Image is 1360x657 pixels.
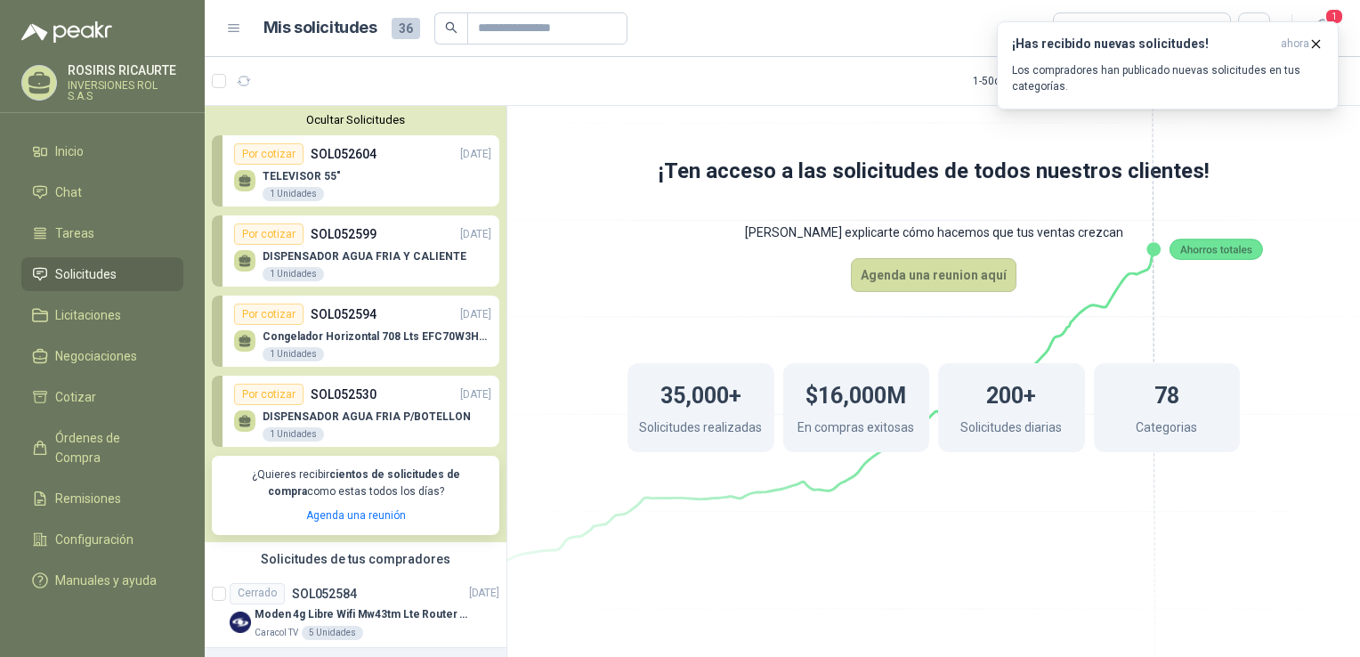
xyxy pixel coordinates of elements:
p: DISPENSADOR AGUA FRIA Y CALIENTE [263,250,466,263]
p: [DATE] [460,226,491,243]
div: Cerrado [230,583,285,604]
span: Licitaciones [55,305,121,325]
a: Solicitudes [21,257,183,291]
div: Todas [1065,19,1102,38]
span: Remisiones [55,489,121,508]
p: ROSIRIS RICAURTE [68,64,183,77]
a: Chat [21,175,183,209]
a: Agenda una reunión [306,509,406,522]
span: Solicitudes [55,264,117,284]
div: Por cotizar [234,384,304,405]
p: En compras exitosas [797,418,914,442]
p: [DATE] [469,585,499,602]
a: CerradoSOL052584[DATE] Company LogoModen 4g Libre Wifi Mw43tm Lte Router Móvil Internet 5ghzCarac... [205,576,506,648]
h1: $16,000M [805,374,906,413]
p: SOL052584 [292,588,357,600]
p: SOL052604 [311,144,376,164]
span: Tareas [55,223,94,243]
h1: Mis solicitudes [263,15,377,41]
span: 36 [392,18,420,39]
div: Por cotizar [234,223,304,245]
a: Inicio [21,134,183,168]
span: Negociaciones [55,346,137,366]
a: Por cotizarSOL052530[DATE] DISPENSADOR AGUA FRIA P/BOTELLON1 Unidades [212,376,499,447]
p: SOL052530 [311,385,376,404]
a: Por cotizarSOL052594[DATE] Congelador Horizontal 708 Lts EFC70W3HTW Blanco Modelo EFC70W3HTW Códi... [212,296,499,367]
span: Órdenes de Compra [55,428,166,467]
span: Cotizar [55,387,96,407]
a: Licitaciones [21,298,183,332]
a: Remisiones [21,482,183,515]
span: 1 [1324,8,1344,25]
a: Órdenes de Compra [21,421,183,474]
a: Negociaciones [21,339,183,373]
span: Inicio [55,142,84,161]
p: TELEVISOR 55" [263,170,341,182]
div: Ocultar SolicitudesPor cotizarSOL052604[DATE] TELEVISOR 55"1 UnidadesPor cotizarSOL052599[DATE] D... [205,106,506,542]
div: Por cotizar [234,304,304,325]
a: Tareas [21,216,183,250]
div: 1 Unidades [263,187,324,201]
div: Solicitudes de tus compradores [205,542,506,576]
a: Manuales y ayuda [21,564,183,597]
span: search [445,21,457,34]
p: SOL052594 [311,304,376,324]
p: Solicitudes diarias [960,418,1062,442]
a: Cotizar [21,380,183,414]
p: Los compradores han publicado nuevas solicitudes en tus categorías. [1012,62,1324,94]
p: INVERSIONES ROL S.A.S [68,80,183,101]
span: ahora [1281,36,1309,52]
h1: 78 [1154,374,1179,413]
a: Por cotizarSOL052604[DATE] TELEVISOR 55"1 Unidades [212,135,499,207]
p: [DATE] [460,146,491,163]
b: cientos de solicitudes de compra [268,468,460,498]
div: 1 Unidades [263,427,324,442]
p: Congelador Horizontal 708 Lts EFC70W3HTW Blanco Modelo EFC70W3HTW Código 501967 [263,330,491,343]
div: 1 Unidades [263,267,324,281]
div: 1 Unidades [263,347,324,361]
p: DISPENSADOR AGUA FRIA P/BOTELLON [263,410,471,423]
h1: 200+ [986,374,1036,413]
button: Ocultar Solicitudes [212,113,499,126]
p: Caracol TV [255,626,298,640]
button: ¡Has recibido nuevas solicitudes!ahora Los compradores han publicado nuevas solicitudes en tus ca... [997,21,1339,109]
p: Solicitudes realizadas [639,418,762,442]
span: Configuración [55,530,134,549]
img: Company Logo [230,612,251,633]
p: Categorias [1136,418,1197,442]
span: Manuales y ayuda [55,571,157,590]
div: 5 Unidades [302,626,363,640]
button: Agenda una reunion aquí [851,258,1016,292]
a: Configuración [21,523,183,556]
a: Por cotizarSOL052599[DATE] DISPENSADOR AGUA FRIA Y CALIENTE1 Unidades [212,215,499,287]
span: Chat [55,182,82,202]
p: [DATE] [460,386,491,403]
p: [DATE] [460,306,491,323]
h3: ¡Has recibido nuevas solicitudes! [1012,36,1274,52]
div: 1 - 50 de 89 [973,67,1076,95]
img: Logo peakr [21,21,112,43]
div: Por cotizar [234,143,304,165]
h1: 35,000+ [660,374,741,413]
button: 1 [1307,12,1339,45]
p: ¿Quieres recibir como estas todos los días? [223,466,489,500]
p: Moden 4g Libre Wifi Mw43tm Lte Router Móvil Internet 5ghz [255,606,476,623]
p: SOL052599 [311,224,376,244]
